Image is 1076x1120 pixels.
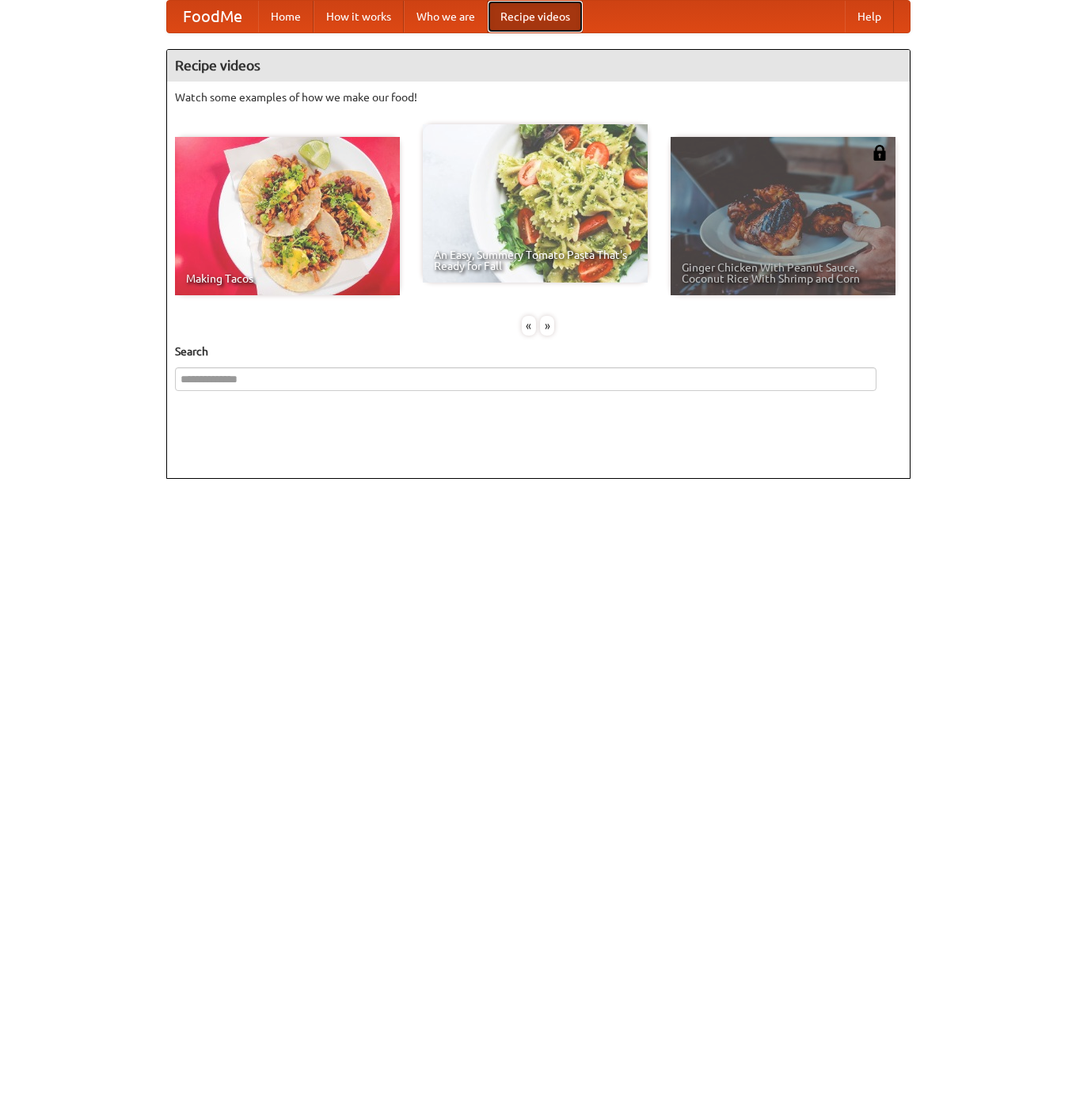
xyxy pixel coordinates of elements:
a: An Easy, Summery Tomato Pasta That's Ready for Fall [423,124,648,283]
a: Who we are [404,1,488,32]
h4: Recipe videos [167,50,910,82]
a: Home [258,1,314,32]
img: 483408.png [872,145,888,161]
div: « [522,316,536,336]
a: How it works [314,1,404,32]
a: FoodMe [167,1,258,32]
div: » [540,316,554,336]
span: Making Tacos [186,273,389,284]
h5: Search [175,344,902,359]
a: Help [845,1,894,32]
span: An Easy, Summery Tomato Pasta That's Ready for Fall [434,249,637,271]
a: Making Tacos [175,137,400,295]
a: Recipe videos [488,1,583,32]
p: Watch some examples of how we make our food! [175,89,902,105]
